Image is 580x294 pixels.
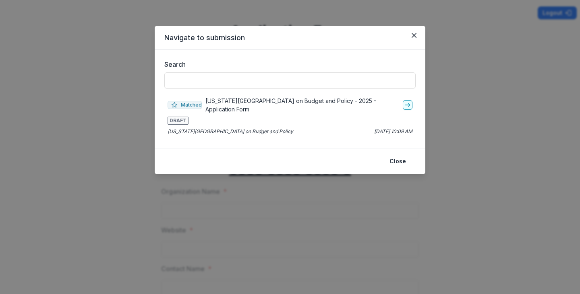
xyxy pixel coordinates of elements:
p: [US_STATE][GEOGRAPHIC_DATA] on Budget and Policy [168,128,293,135]
button: Close [385,155,411,168]
header: Navigate to submission [155,26,425,50]
a: go-to [403,100,412,110]
button: Close [408,29,420,42]
span: DRAFT [168,117,188,125]
label: Search [164,60,411,69]
p: [DATE] 10:09 AM [374,128,412,135]
p: [US_STATE][GEOGRAPHIC_DATA] on Budget and Policy - 2025 - Application Form [205,97,400,113]
span: Matched [168,101,202,109]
